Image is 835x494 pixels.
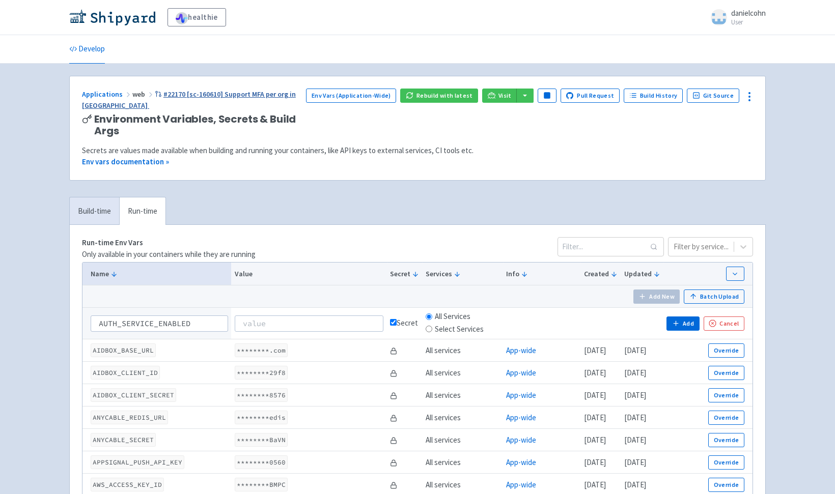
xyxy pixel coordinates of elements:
time: [DATE] [584,390,606,400]
button: Batch Upload [684,289,744,304]
time: [DATE] [584,345,606,355]
button: Rebuild with latest [400,89,478,103]
button: Override [708,455,744,470]
time: [DATE] [584,457,606,467]
a: App-wide [506,457,536,467]
a: Build History [624,89,683,103]
time: [DATE] [584,435,606,445]
button: Add New [633,289,680,304]
a: Build-time [70,197,119,225]
span: danielcohn [731,8,766,18]
td: All services [422,362,503,384]
button: Created [584,269,618,279]
th: Value [231,263,386,285]
a: App-wide [506,390,536,400]
button: Add [666,316,699,331]
button: Updated [624,269,660,279]
button: Override [708,366,744,380]
button: Secret [390,269,419,279]
p: Only available in your containers while they are running [82,249,256,260]
a: Git Source [687,89,739,103]
code: AIDBOX_CLIENT_ID [91,366,160,380]
button: Pause [538,89,556,103]
input: value [235,315,384,332]
code: AIDBOX_BASE_URL [91,343,156,357]
a: Env Vars (Application-Wide) [306,89,396,103]
a: App-wide [506,435,536,445]
button: Override [708,388,744,402]
strong: Run-time Env Vars [82,238,143,247]
a: #22170 [sc-160610] Support MFA per org in [GEOGRAPHIC_DATA] [82,90,296,110]
td: All services [422,406,503,429]
time: [DATE] [624,413,646,422]
code: ANYCABLE_SECRET [91,433,156,447]
td: All services [422,451,503,474]
a: Run-time [119,197,165,225]
label: All Services [435,311,470,323]
button: Override [708,433,744,447]
code: AWS_ACCESS_KEY_ID [91,478,164,491]
time: [DATE] [624,345,646,355]
time: [DATE] [624,390,646,400]
code: ANYCABLE_REDIS_URL [91,411,168,424]
button: Cancel [704,316,744,331]
a: danielcohn User [705,9,766,25]
span: Visit [498,92,512,100]
time: [DATE] [584,368,606,377]
td: All services [422,339,503,362]
time: [DATE] [624,457,646,467]
button: Override [708,478,744,492]
code: AIDBOX_CLIENT_SECRET [91,388,176,402]
td: All services [422,384,503,406]
button: Name [91,269,228,279]
time: [DATE] [584,480,606,489]
span: Environment Variables, Secrets & Build Args [94,113,298,137]
div: Secret [390,317,419,329]
button: Override [708,411,744,425]
code: APPSIGNAL_PUSH_API_KEY [91,455,184,469]
time: [DATE] [624,480,646,489]
a: Applications [82,90,132,99]
button: Services [426,269,499,279]
time: [DATE] [584,413,606,422]
a: healthie [168,8,226,26]
input: Filter... [558,237,664,256]
a: App-wide [506,413,536,422]
time: [DATE] [624,435,646,445]
a: App-wide [506,480,536,489]
td: All services [422,429,503,451]
span: web [132,90,155,99]
a: App-wide [506,368,536,377]
button: Override [708,343,744,358]
label: Select Services [435,324,484,335]
div: Secrets are values made available when building and running your containers, like API keys to ext... [82,145,753,157]
button: Info [506,269,577,279]
a: Env vars documentation » [82,157,169,166]
input: NAME [91,315,228,332]
img: Shipyard logo [69,9,155,25]
a: App-wide [506,345,536,355]
a: Visit [482,89,517,103]
time: [DATE] [624,368,646,377]
a: Pull Request [561,89,620,103]
small: User [731,19,766,25]
a: Develop [69,35,105,64]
